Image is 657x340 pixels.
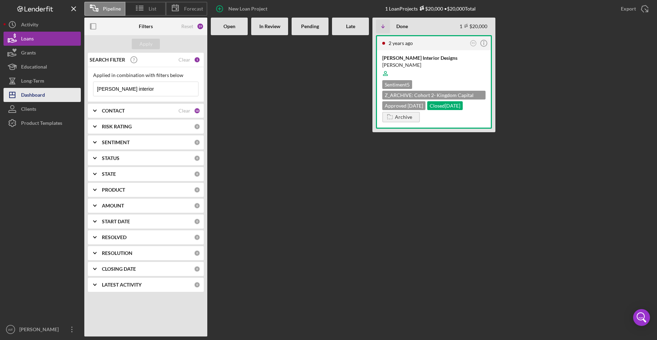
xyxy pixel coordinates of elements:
[93,72,199,78] div: Applied in combination with filters below
[102,235,126,240] b: RESOLVED
[21,102,36,118] div: Clients
[223,24,235,29] b: Open
[102,266,136,272] b: CLOSING DATE
[4,46,81,60] button: Grants
[102,155,119,161] b: STATUS
[18,322,63,338] div: [PERSON_NAME]
[4,60,81,74] button: Educational
[194,171,200,177] div: 0
[460,23,487,29] div: 1 $20,000
[382,101,425,110] div: Approved [DATE]
[102,171,116,177] b: STATE
[259,24,280,29] b: In Review
[194,139,200,146] div: 0
[21,60,47,76] div: Educational
[102,250,132,256] b: RESOLUTION
[194,218,200,225] div: 0
[178,108,190,114] div: Clear
[382,112,420,122] button: Archive
[4,102,81,116] button: Clients
[102,203,124,209] b: AMOUNT
[382,91,486,100] div: Z_ARCHIVE: Cohort 2- Kingdom Capital Network $20,000
[194,187,200,193] div: 0
[211,2,274,16] button: New Loan Project
[346,24,355,29] b: Late
[194,250,200,256] div: 0
[102,219,130,224] b: START DATE
[4,32,81,46] button: Loans
[194,108,200,114] div: 18
[132,39,160,49] button: Apply
[4,116,81,130] button: Product Templates
[181,24,193,29] div: Reset
[194,155,200,161] div: 0
[228,2,267,16] div: New Loan Project
[382,62,486,69] div: [PERSON_NAME]
[4,322,81,336] button: WF[PERSON_NAME]
[194,234,200,240] div: 0
[418,6,443,12] div: $20,000
[301,24,319,29] b: Pending
[21,46,36,62] div: Grants
[382,54,486,62] div: [PERSON_NAME] Interior Designs
[396,24,408,29] b: Done
[102,282,142,288] b: LATEST ACTIVITY
[149,6,156,12] span: List
[194,203,200,209] div: 0
[139,24,153,29] b: Filters
[4,88,81,102] button: Dashboard
[21,74,44,90] div: Long-Term
[194,266,200,272] div: 0
[21,18,38,33] div: Activity
[614,2,653,16] button: Export
[633,309,650,326] div: Open Intercom Messenger
[4,18,81,32] button: Activity
[90,57,125,63] b: SEARCH FILTER
[102,124,132,129] b: RISK RATING
[376,35,492,129] a: 2 years agoRS[PERSON_NAME] Interior Designs[PERSON_NAME]Sentiment5Z_ARCHIVE: Cohort 2- Kingdom Ca...
[139,39,152,49] div: Apply
[389,40,413,46] time: 2023-08-21 21:34
[8,328,13,332] text: WF
[472,42,475,44] text: RS
[194,123,200,130] div: 0
[395,112,412,122] div: Archive
[4,74,81,88] button: Long-Term
[21,32,34,47] div: Loans
[103,6,121,12] span: Pipeline
[194,57,200,63] div: 1
[382,80,412,89] div: Sentiment 5
[102,187,125,193] b: PRODUCT
[194,282,200,288] div: 0
[621,2,636,16] div: Export
[197,23,204,30] div: 19
[21,116,62,132] div: Product Templates
[21,88,45,104] div: Dashboard
[102,108,125,114] b: CONTACT
[469,39,478,48] button: RS
[102,140,130,145] b: SENTIMENT
[184,6,203,12] span: Forecast
[178,57,190,63] div: Clear
[427,101,463,110] div: Closed [DATE]
[385,6,476,12] div: 1 Loan Projects • $20,000 Total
